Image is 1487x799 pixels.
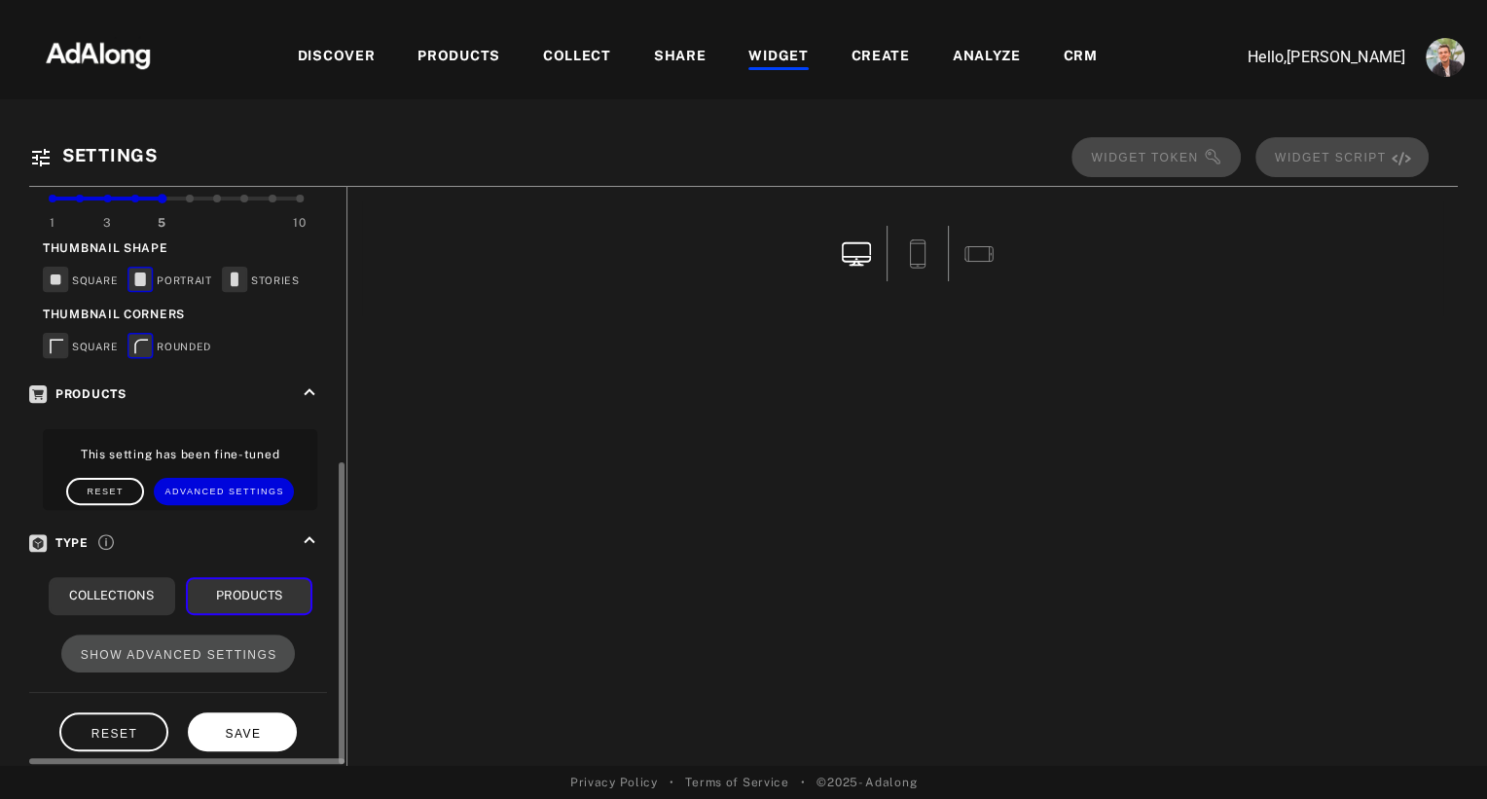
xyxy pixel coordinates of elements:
div: SHARE [654,46,707,69]
span: ⚠️ Please save or reset your changes to copy the script [1255,137,1429,177]
span: © 2025 - Adalong [816,774,917,791]
span: RESET [91,727,138,741]
button: RESET [59,712,168,750]
button: SAVE [188,712,297,750]
div: PRODUCTS [417,46,500,69]
div: STORIES [222,267,300,296]
div: CREATE [852,46,910,69]
div: Thumbnail Shape [43,239,317,257]
span: Type [29,536,89,550]
img: ACg8ocLjEk1irI4XXb49MzUGwa4F_C3PpCyg-3CPbiuLEZrYEA=s96-c [1426,38,1465,77]
button: Account settings [1421,33,1469,82]
button: Products [186,577,312,615]
i: keyboard_arrow_up [299,381,320,403]
span: ⚠️ Please save or reset your changes to copy the token [1071,137,1241,177]
div: ANALYZE [953,46,1021,69]
span: SAVE [225,727,261,741]
div: DISCOVER [298,46,376,69]
div: 3 [103,214,112,232]
div: CRM [1064,46,1098,69]
i: keyboard_arrow_up [299,529,320,551]
span: Advanced Settings [165,487,284,496]
span: Products [29,387,127,401]
div: Thumbnail Corners [43,306,317,323]
span: Choose if your widget will display content based on collections or products [98,531,114,550]
div: ROUNDED [127,333,211,362]
button: SHOW ADVANCED SETTINGS [61,635,296,672]
span: • [670,774,674,791]
div: SQUARE [43,333,118,362]
div: PORTRAIT [127,267,212,296]
span: Reset [88,487,125,496]
div: WIDGET [748,46,808,69]
a: Privacy Policy [570,774,658,791]
img: 63233d7d88ed69de3c212112c67096b6.png [13,24,184,83]
span: • [801,774,806,791]
iframe: Chat Widget [1390,706,1487,799]
div: 5 [158,214,166,232]
p: This setting has been fine-tuned [48,446,312,463]
div: SQUARE [43,267,118,296]
button: Advanced Settings [154,478,295,505]
div: 10 [293,214,306,232]
span: Settings [62,145,158,165]
button: Reset [66,478,144,505]
span: SHOW ADVANCED SETTINGS [81,648,277,662]
div: COLLECT [543,46,611,69]
button: Collections [49,577,175,615]
p: Hello, [PERSON_NAME] [1211,46,1405,69]
a: Terms of Service [685,774,788,791]
div: 1 [50,214,55,232]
